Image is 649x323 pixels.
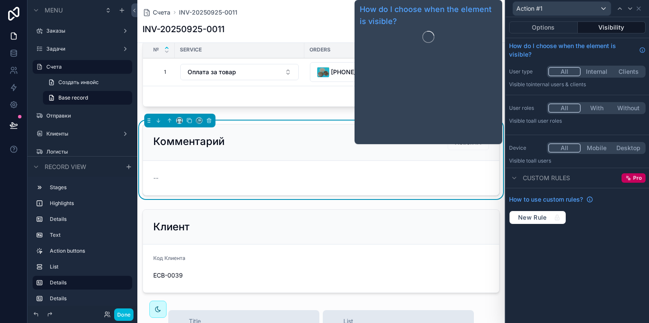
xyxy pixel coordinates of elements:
span: № [153,46,159,53]
div: scrollable content [27,177,137,306]
span: Счета [153,8,170,17]
label: Stages [50,184,125,191]
h2: Комментарий [153,135,224,148]
span: How do I choose when the element is visible? [509,42,636,59]
button: Done [114,308,133,321]
span: Internal users & clients [531,81,586,88]
label: Action buttons [50,248,125,254]
button: All [548,103,581,113]
label: User type [509,68,543,75]
p: Visible to [509,81,646,88]
span: Pro [633,175,642,181]
button: All [548,67,581,76]
a: Счета [143,8,170,17]
label: Highlights [50,200,125,207]
span: -- [153,174,158,182]
a: How do I choose when the element is visible? [360,3,497,27]
button: All [548,143,581,153]
a: How to use custom rules? [509,195,593,204]
span: all users [531,157,551,164]
span: Action #1 [516,4,543,13]
label: Логисты [46,148,127,155]
h1: INV-20250925-0011 [143,23,224,35]
label: Details [50,216,125,223]
p: Visible to [509,157,646,164]
button: Without [613,103,644,113]
button: Mobile [581,143,613,153]
span: Orders [309,46,331,53]
label: Details [50,279,125,286]
label: List [50,263,125,270]
a: INV-20250925-0011 [179,8,237,17]
label: Device [509,145,543,151]
button: Internal [581,67,613,76]
span: New Rule [515,214,550,221]
button: Visibility [578,21,646,33]
p: Visible to [509,118,646,124]
button: New Rule [509,211,566,224]
label: Отправки [46,112,127,119]
button: Desktop [613,143,644,153]
span: Custom rules [523,174,570,182]
a: Base record [43,91,132,105]
label: Details [50,295,125,302]
span: Service [180,46,202,53]
span: How to use custom rules? [509,195,583,204]
label: User roles [509,105,543,112]
span: Base record [58,94,88,101]
button: Clients [613,67,644,76]
label: Text [50,232,125,238]
button: Action #1 [513,1,611,16]
span: All user roles [531,118,562,124]
label: Клиенты [46,130,115,137]
iframe: Guide [360,46,497,141]
a: How do I choose when the element is visible? [509,42,646,59]
button: Options [509,21,578,33]
span: Record view [45,162,86,171]
button: With [581,103,613,113]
